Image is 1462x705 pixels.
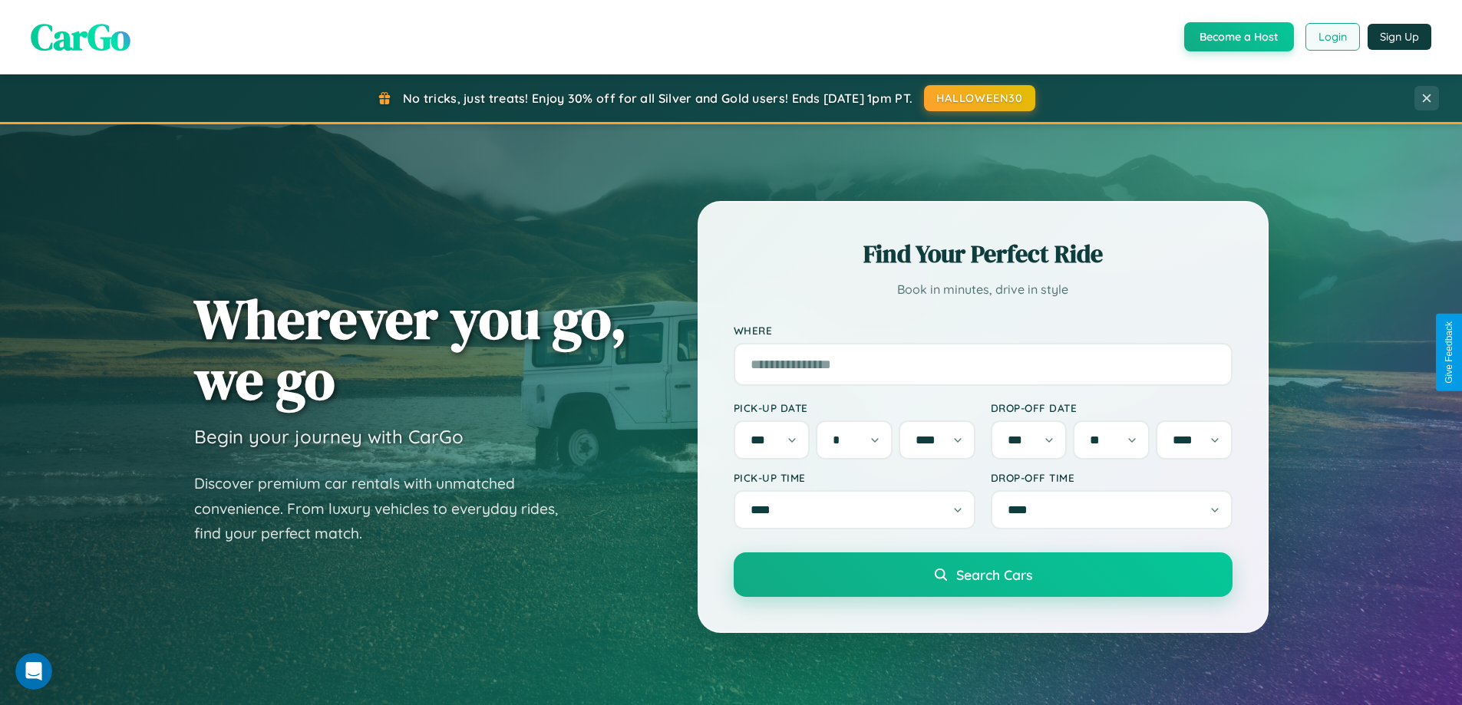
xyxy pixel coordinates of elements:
[194,471,578,546] p: Discover premium car rentals with unmatched convenience. From luxury vehicles to everyday rides, ...
[1305,23,1360,51] button: Login
[924,85,1035,111] button: HALLOWEEN30
[734,471,975,484] label: Pick-up Time
[734,324,1233,337] label: Where
[403,91,913,106] span: No tricks, just treats! Enjoy 30% off for all Silver and Gold users! Ends [DATE] 1pm PT.
[1184,22,1294,51] button: Become a Host
[15,653,52,690] iframe: Intercom live chat
[734,237,1233,271] h2: Find Your Perfect Ride
[734,401,975,414] label: Pick-up Date
[734,278,1233,301] p: Book in minutes, drive in style
[31,12,130,62] span: CarGo
[956,566,1032,583] span: Search Cars
[1444,321,1454,384] div: Give Feedback
[991,471,1233,484] label: Drop-off Time
[991,401,1233,414] label: Drop-off Date
[194,288,627,410] h1: Wherever you go, we go
[734,552,1233,597] button: Search Cars
[194,425,464,448] h3: Begin your journey with CarGo
[1368,24,1431,50] button: Sign Up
